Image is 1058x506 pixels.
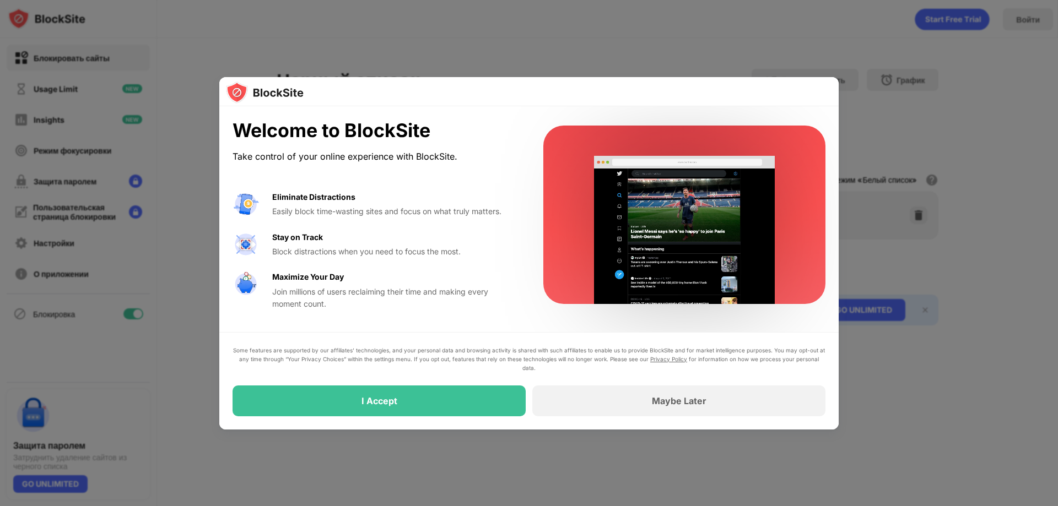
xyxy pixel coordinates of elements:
div: I Accept [361,395,397,406]
div: Welcome to BlockSite [233,119,517,142]
img: logo-blocksite.svg [226,81,304,104]
div: Easily block time-wasting sites and focus on what truly matters. [272,205,517,217]
div: Join millions of users reclaiming their time and making every moment count. [272,286,517,311]
div: Some features are supported by our affiliates’ technologies, and your personal data and browsing ... [233,346,825,372]
img: value-focus.svg [233,231,259,258]
div: Maybe Later [652,395,706,406]
img: value-safe-time.svg [233,271,259,297]
div: Stay on Track [272,231,323,243]
a: Privacy Policy [650,356,687,362]
img: value-avoid-distractions.svg [233,191,259,217]
div: Block distractions when you need to focus the most. [272,246,517,258]
div: Maximize Your Day [272,271,344,283]
div: Take control of your online experience with BlockSite. [233,149,517,165]
div: Eliminate Distractions [272,191,355,203]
